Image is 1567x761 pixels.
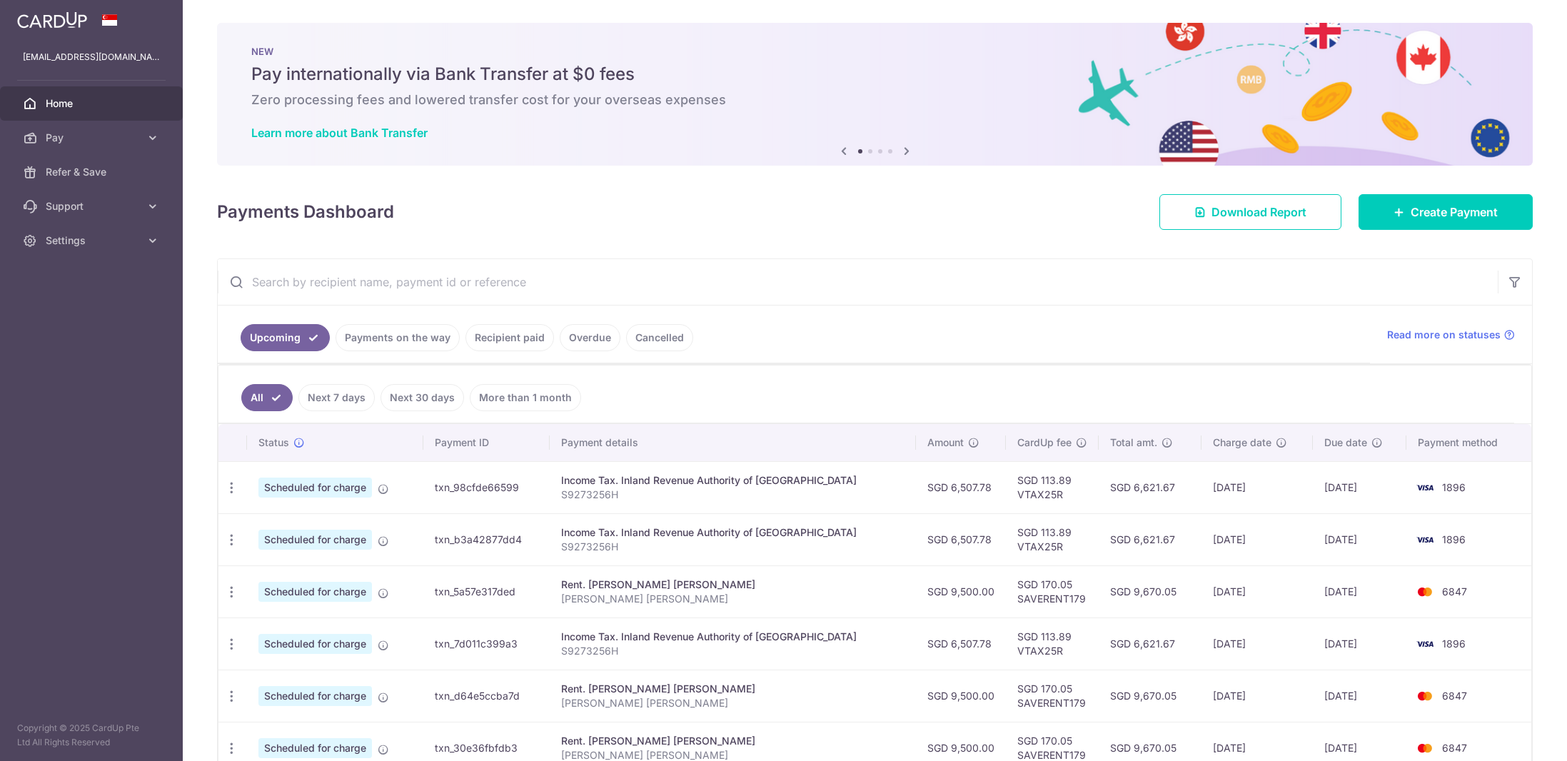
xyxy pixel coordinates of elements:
[916,565,1006,618] td: SGD 9,500.00
[561,525,905,540] div: Income Tax. Inland Revenue Authority of [GEOGRAPHIC_DATA]
[1411,203,1498,221] span: Create Payment
[258,435,289,450] span: Status
[336,324,460,351] a: Payments on the way
[916,513,1006,565] td: SGD 6,507.78
[1406,424,1531,461] th: Payment method
[465,324,554,351] a: Recipient paid
[1313,513,1406,565] td: [DATE]
[1213,435,1271,450] span: Charge date
[626,324,693,351] a: Cancelled
[1411,531,1439,548] img: Bank Card
[550,424,916,461] th: Payment details
[217,199,394,225] h4: Payments Dashboard
[381,384,464,411] a: Next 30 days
[1017,435,1072,450] span: CardUp fee
[258,530,372,550] span: Scheduled for charge
[423,565,550,618] td: txn_5a57e317ded
[561,473,905,488] div: Income Tax. Inland Revenue Authority of [GEOGRAPHIC_DATA]
[1411,635,1439,652] img: Bank Card
[561,630,905,644] div: Income Tax. Inland Revenue Authority of [GEOGRAPHIC_DATA]
[258,634,372,654] span: Scheduled for charge
[561,578,905,592] div: Rent. [PERSON_NAME] [PERSON_NAME]
[560,324,620,351] a: Overdue
[423,461,550,513] td: txn_98cfde66599
[1411,740,1439,757] img: Bank Card
[1099,670,1201,722] td: SGD 9,670.05
[46,165,140,179] span: Refer & Save
[1006,461,1099,513] td: SGD 113.89 VTAX25R
[251,126,428,140] a: Learn more about Bank Transfer
[1159,194,1341,230] a: Download Report
[423,424,550,461] th: Payment ID
[258,686,372,706] span: Scheduled for charge
[298,384,375,411] a: Next 7 days
[1387,328,1515,342] a: Read more on statuses
[258,582,372,602] span: Scheduled for charge
[241,384,293,411] a: All
[1201,461,1313,513] td: [DATE]
[1110,435,1157,450] span: Total amt.
[561,488,905,502] p: S9273256H
[561,682,905,696] div: Rent. [PERSON_NAME] [PERSON_NAME]
[1442,481,1466,493] span: 1896
[1006,618,1099,670] td: SGD 113.89 VTAX25R
[17,11,87,29] img: CardUp
[218,259,1498,305] input: Search by recipient name, payment id or reference
[423,618,550,670] td: txn_7d011c399a3
[561,540,905,554] p: S9273256H
[1442,585,1467,598] span: 6847
[1442,742,1467,754] span: 6847
[1313,565,1406,618] td: [DATE]
[916,618,1006,670] td: SGD 6,507.78
[1313,618,1406,670] td: [DATE]
[241,324,330,351] a: Upcoming
[46,199,140,213] span: Support
[23,50,160,64] p: [EMAIL_ADDRESS][DOMAIN_NAME]
[561,644,905,658] p: S9273256H
[1387,328,1501,342] span: Read more on statuses
[1099,565,1201,618] td: SGD 9,670.05
[1201,670,1313,722] td: [DATE]
[1313,461,1406,513] td: [DATE]
[251,46,1498,57] p: NEW
[1006,513,1099,565] td: SGD 113.89 VTAX25R
[46,131,140,145] span: Pay
[1324,435,1367,450] span: Due date
[1201,565,1313,618] td: [DATE]
[561,696,905,710] p: [PERSON_NAME] [PERSON_NAME]
[1442,690,1467,702] span: 6847
[258,738,372,758] span: Scheduled for charge
[258,478,372,498] span: Scheduled for charge
[1411,583,1439,600] img: Bank Card
[1211,203,1306,221] span: Download Report
[927,435,964,450] span: Amount
[1099,618,1201,670] td: SGD 6,621.67
[916,670,1006,722] td: SGD 9,500.00
[423,513,550,565] td: txn_b3a42877dd4
[217,23,1533,166] img: Bank transfer banner
[470,384,581,411] a: More than 1 month
[1442,637,1466,650] span: 1896
[1201,513,1313,565] td: [DATE]
[1099,461,1201,513] td: SGD 6,621.67
[1006,670,1099,722] td: SGD 170.05 SAVERENT179
[1411,687,1439,705] img: Bank Card
[1411,479,1439,496] img: Bank Card
[1099,513,1201,565] td: SGD 6,621.67
[916,461,1006,513] td: SGD 6,507.78
[46,233,140,248] span: Settings
[1359,194,1533,230] a: Create Payment
[423,670,550,722] td: txn_d64e5ccba7d
[251,91,1498,109] h6: Zero processing fees and lowered transfer cost for your overseas expenses
[561,592,905,606] p: [PERSON_NAME] [PERSON_NAME]
[1442,533,1466,545] span: 1896
[1313,670,1406,722] td: [DATE]
[46,96,140,111] span: Home
[1006,565,1099,618] td: SGD 170.05 SAVERENT179
[251,63,1498,86] h5: Pay internationally via Bank Transfer at $0 fees
[561,734,905,748] div: Rent. [PERSON_NAME] [PERSON_NAME]
[1201,618,1313,670] td: [DATE]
